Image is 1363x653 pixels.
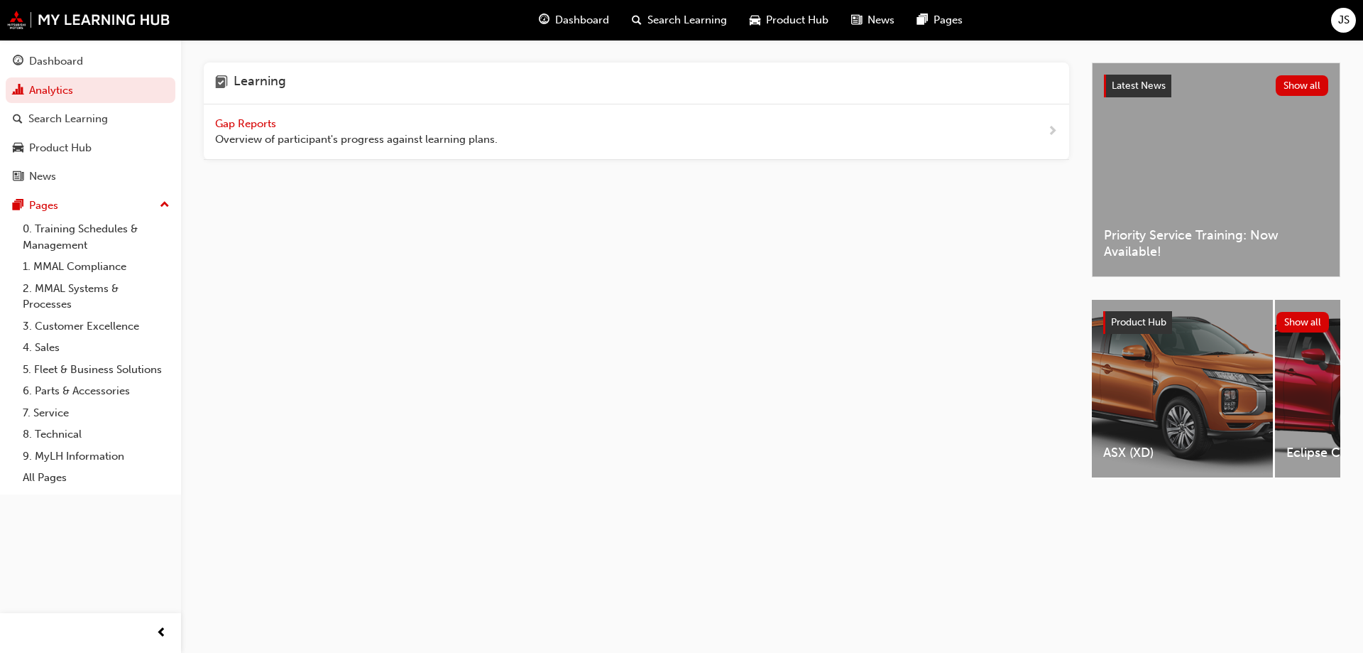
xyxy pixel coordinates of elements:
[1092,300,1273,477] a: ASX (XD)
[766,12,828,28] span: Product Hub
[13,113,23,126] span: search-icon
[1112,80,1166,92] span: Latest News
[17,467,175,489] a: All Pages
[29,168,56,185] div: News
[17,218,175,256] a: 0. Training Schedules & Management
[867,12,894,28] span: News
[6,163,175,190] a: News
[17,380,175,402] a: 6. Parts & Accessories
[647,12,727,28] span: Search Learning
[1276,312,1330,333] button: Show all
[1103,445,1261,461] span: ASX (XD)
[1331,8,1356,33] button: JS
[1047,123,1058,141] span: next-icon
[160,196,170,215] span: up-icon
[13,171,23,183] span: news-icon
[1276,75,1329,96] button: Show all
[1104,75,1328,97] a: Latest NewsShow all
[204,104,1069,160] a: Gap Reports Overview of participant's progress against learning plans.next-icon
[632,11,642,29] span: search-icon
[750,11,760,29] span: car-icon
[13,200,23,212] span: pages-icon
[934,12,963,28] span: Pages
[1092,63,1340,277] a: Latest NewsShow allPriority Service Training: Now Available!
[1103,311,1329,334] a: Product HubShow all
[917,11,928,29] span: pages-icon
[6,193,175,219] button: Pages
[6,77,175,104] a: Analytics
[555,12,609,28] span: Dashboard
[234,74,286,92] h4: Learning
[851,11,862,29] span: news-icon
[156,625,167,642] span: prev-icon
[1111,316,1166,328] span: Product Hub
[6,48,175,75] a: Dashboard
[906,6,974,35] a: pages-iconPages
[215,131,498,148] span: Overview of participant's progress against learning plans.
[6,45,175,193] button: DashboardAnalyticsSearch LearningProduct HubNews
[215,117,279,130] span: Gap Reports
[17,423,175,446] a: 8. Technical
[17,446,175,468] a: 9. MyLH Information
[1338,12,1350,28] span: JS
[29,140,92,156] div: Product Hub
[17,256,175,278] a: 1. MMAL Compliance
[28,111,108,127] div: Search Learning
[29,198,58,214] div: Pages
[13,85,23,97] span: chart-icon
[6,135,175,161] a: Product Hub
[17,402,175,424] a: 7. Service
[738,6,840,35] a: car-iconProduct Hub
[13,55,23,68] span: guage-icon
[17,278,175,315] a: 2. MMAL Systems & Processes
[539,11,549,29] span: guage-icon
[1104,227,1328,259] span: Priority Service Training: Now Available!
[13,142,23,155] span: car-icon
[17,359,175,381] a: 5. Fleet & Business Solutions
[840,6,906,35] a: news-iconNews
[215,74,228,92] span: learning-icon
[17,337,175,359] a: 4. Sales
[6,106,175,132] a: Search Learning
[17,315,175,338] a: 3. Customer Excellence
[7,11,170,29] img: mmal
[29,53,83,70] div: Dashboard
[527,6,620,35] a: guage-iconDashboard
[620,6,738,35] a: search-iconSearch Learning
